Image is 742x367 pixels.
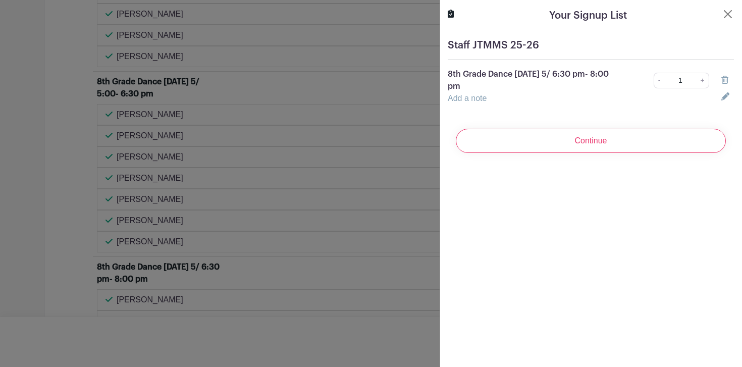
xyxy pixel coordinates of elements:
[697,73,709,88] a: +
[722,8,734,20] button: Close
[448,94,487,102] a: Add a note
[448,39,734,51] h5: Staff JTMMS 25-26
[549,8,627,23] h5: Your Signup List
[448,68,610,92] p: 8th Grade Dance [DATE] 5/ 6:30 pm- 8:00 pm
[456,129,726,153] input: Continue
[654,73,665,88] a: -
